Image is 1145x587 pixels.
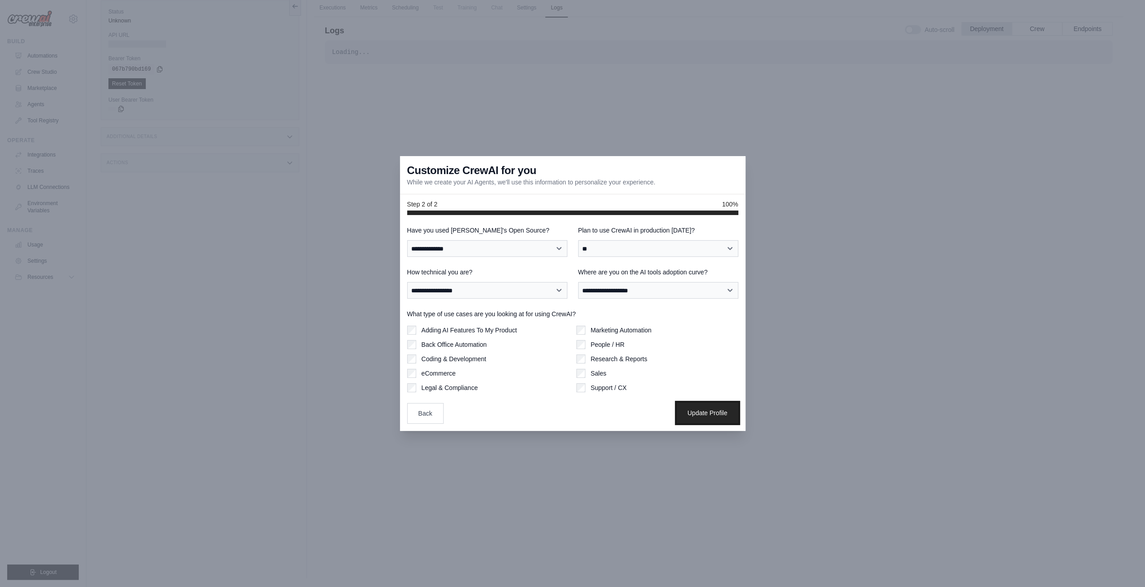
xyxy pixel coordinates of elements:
label: People / HR [591,340,624,349]
label: Marketing Automation [591,326,651,335]
label: Sales [591,369,606,378]
label: Coding & Development [422,354,486,363]
label: Back Office Automation [422,340,487,349]
label: Research & Reports [591,354,647,363]
label: Plan to use CrewAI in production [DATE]? [578,226,738,235]
label: Where are you on the AI tools adoption curve? [578,268,738,277]
label: Legal & Compliance [422,383,478,392]
button: Update Profile [677,403,738,423]
label: What type of use cases are you looking at for using CrewAI? [407,309,738,318]
p: While we create your AI Agents, we'll use this information to personalize your experience. [407,178,656,187]
label: How technical you are? [407,268,567,277]
h3: Customize CrewAI for you [407,163,536,178]
button: Back [407,403,444,424]
span: Step 2 of 2 [407,200,438,209]
label: Support / CX [591,383,627,392]
span: 100% [722,200,738,209]
iframe: Chat Widget [1100,544,1145,587]
label: Adding AI Features To My Product [422,326,517,335]
label: eCommerce [422,369,456,378]
label: Have you used [PERSON_NAME]'s Open Source? [407,226,567,235]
